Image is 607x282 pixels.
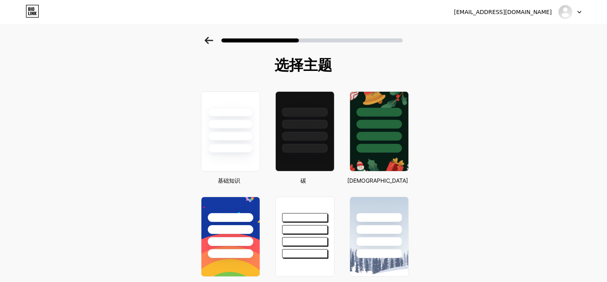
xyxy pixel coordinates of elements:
div: 选择主题 [198,57,410,73]
div: [DEMOGRAPHIC_DATA] [347,176,409,185]
div: 碳 [273,176,334,185]
img: 费约罗1782 [558,4,573,20]
div: 基础知识 [199,176,260,185]
div: [EMAIL_ADDRESS][DOMAIN_NAME] [454,8,552,16]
